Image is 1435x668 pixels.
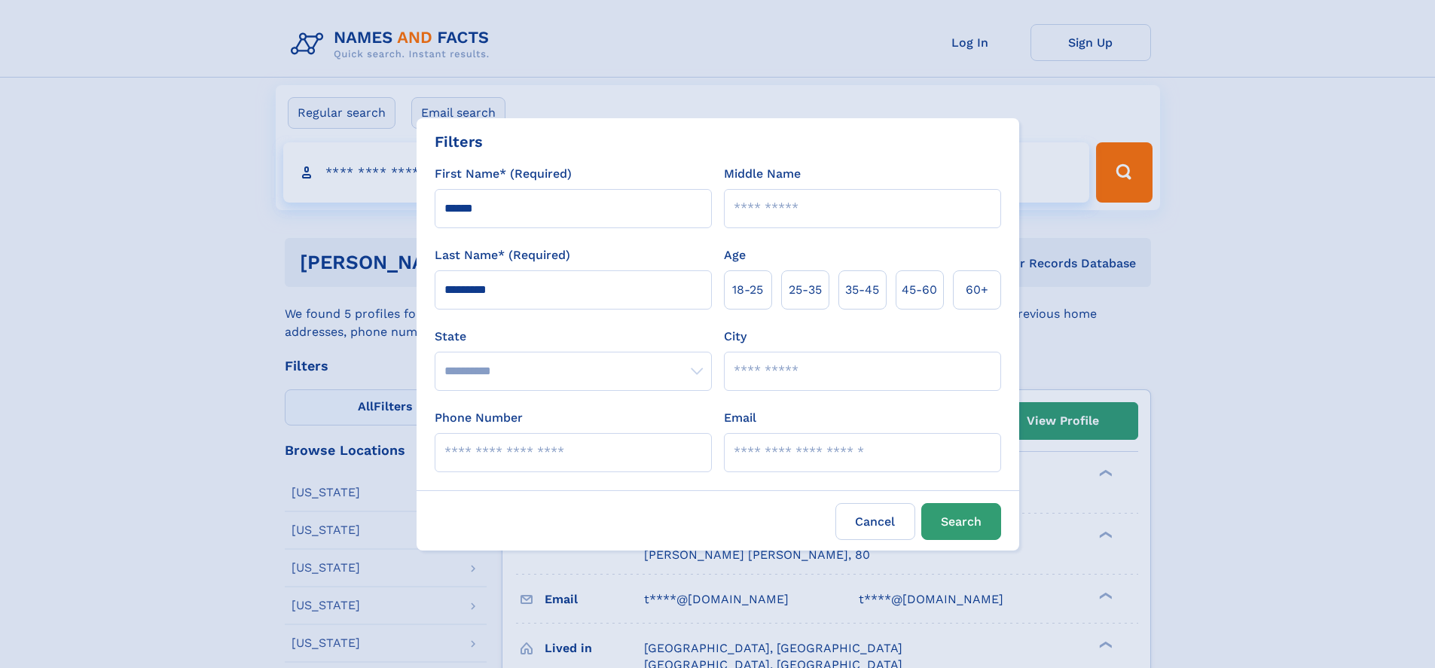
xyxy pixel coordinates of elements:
label: State [435,328,712,346]
span: 18‑25 [732,281,763,299]
label: Last Name* (Required) [435,246,570,264]
span: 25‑35 [789,281,822,299]
label: Age [724,246,746,264]
label: Middle Name [724,165,801,183]
label: City [724,328,747,346]
label: Phone Number [435,409,523,427]
span: 35‑45 [845,281,879,299]
label: Email [724,409,756,427]
label: Cancel [835,503,915,540]
label: First Name* (Required) [435,165,572,183]
button: Search [921,503,1001,540]
span: 45‑60 [902,281,937,299]
span: 60+ [966,281,988,299]
div: Filters [435,130,483,153]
